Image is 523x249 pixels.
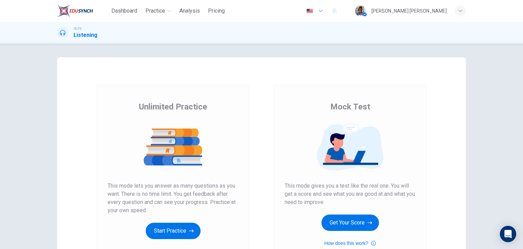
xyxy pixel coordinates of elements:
[57,4,93,18] img: EduSynch logo
[145,7,165,15] span: Practice
[111,7,137,15] span: Dashboard
[324,239,376,247] button: How does this work?
[205,5,227,17] button: Pricing
[179,7,200,15] span: Analysis
[208,7,225,15] span: Pricing
[177,5,203,17] button: Analysis
[146,223,201,239] button: Start Practice
[143,5,174,17] button: Practice
[305,9,314,14] img: en
[108,182,238,215] span: This mode lets you answer as many questions as you want. There is no time limit. You get feedback...
[285,182,415,206] span: This mode gives you a test like the real one. You will get a score and see what you are good at a...
[371,7,447,15] div: [PERSON_NAME] [PERSON_NAME]
[500,226,516,242] div: Open Intercom Messenger
[330,101,370,112] span: Mock Test
[321,215,379,231] button: Get Your Score
[109,5,140,17] button: Dashboard
[139,101,207,112] span: Unlimited Practice
[74,31,97,39] h1: Listening
[355,5,366,16] img: Profile picture
[57,4,109,18] a: EduSynch logo
[74,26,81,31] span: IELTS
